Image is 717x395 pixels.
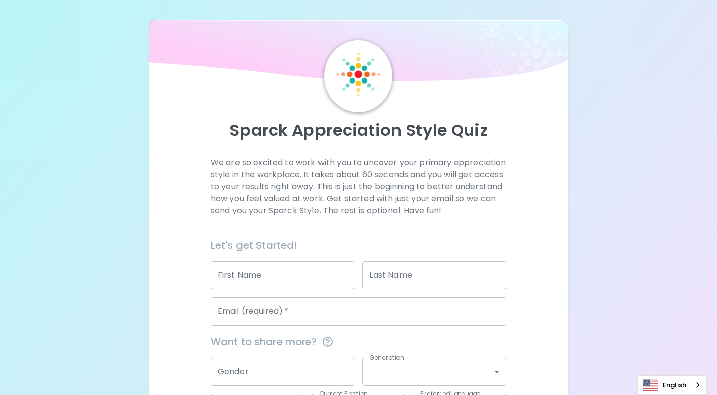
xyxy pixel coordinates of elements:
[638,376,706,394] a: English
[369,353,404,362] label: Generation
[211,334,506,350] span: Want to share more?
[149,20,568,86] img: wave
[637,375,707,395] div: Language
[322,336,334,348] svg: This information is completely confidential and only used for aggregated appreciation studies at ...
[211,237,506,253] h6: Let's get Started!
[211,156,506,217] p: We are so excited to work with you to uncover your primary appreciation style in the workplace. I...
[336,52,380,97] img: Sparck Logo
[162,120,555,140] p: Sparck Appreciation Style Quiz
[637,375,707,395] aside: Language selected: English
